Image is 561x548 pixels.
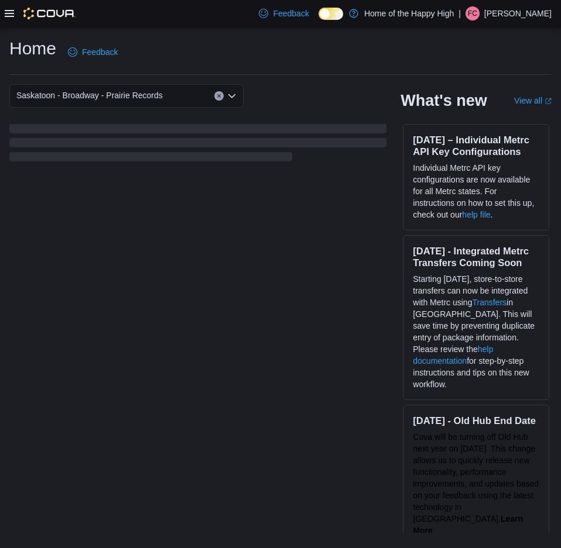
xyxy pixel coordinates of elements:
[16,88,163,102] span: Saskatoon - Broadway - Prairie Records
[9,37,56,60] h1: Home
[364,6,454,20] p: Home of the Happy High
[413,273,539,390] p: Starting [DATE], store-to-store transfers can now be integrated with Metrc using in [GEOGRAPHIC_D...
[466,6,480,20] div: Fiona Corney
[273,8,309,19] span: Feedback
[413,162,539,220] p: Individual Metrc API key configurations are now available for all Metrc states. For instructions ...
[514,96,552,105] a: View allExternal link
[468,6,477,20] span: FC
[472,298,507,307] a: Transfers
[401,91,487,110] h2: What's new
[462,210,490,219] a: help file
[413,415,539,426] h3: [DATE] - Old Hub End Date
[23,8,76,19] img: Cova
[413,245,539,268] h3: [DATE] - Integrated Metrc Transfers Coming Soon
[82,46,118,58] span: Feedback
[254,2,313,25] a: Feedback
[459,6,461,20] p: |
[319,8,343,20] input: Dark Mode
[413,344,493,366] a: help documentation
[413,432,539,523] span: Cova will be turning off Old Hub next year on [DATE]. This change allows us to quickly release ne...
[227,91,237,101] button: Open list of options
[545,98,552,105] svg: External link
[9,126,386,164] span: Loading
[214,91,224,101] button: Clear input
[413,134,539,157] h3: [DATE] – Individual Metrc API Key Configurations
[484,6,552,20] p: [PERSON_NAME]
[63,40,122,64] a: Feedback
